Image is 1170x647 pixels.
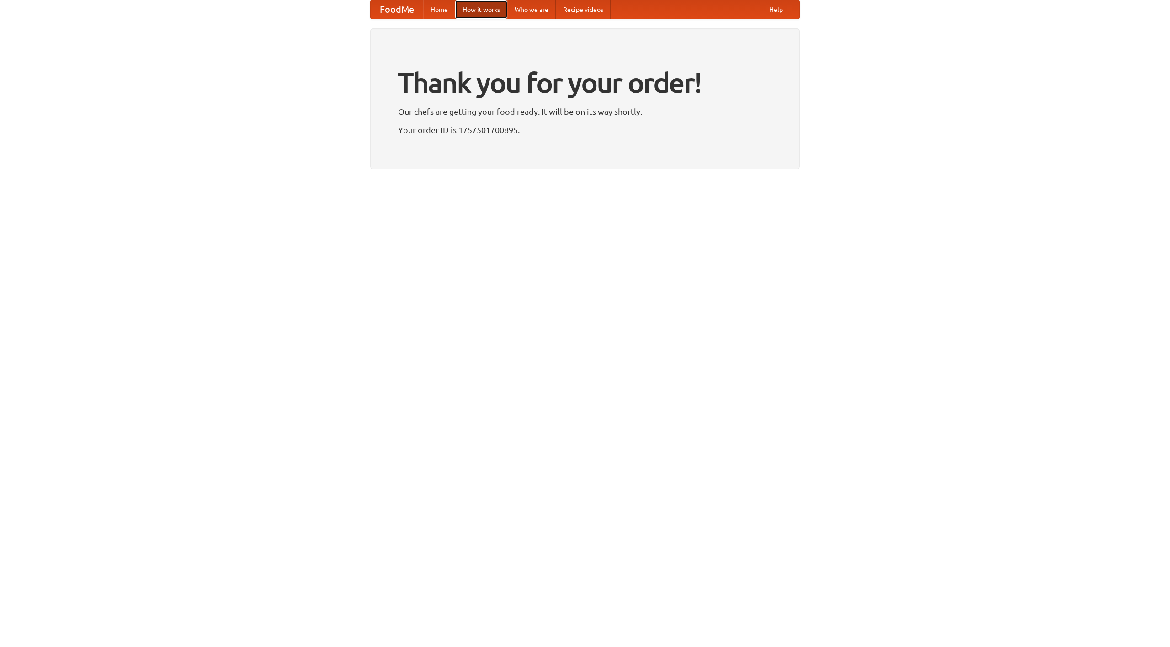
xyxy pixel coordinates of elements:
[398,123,772,137] p: Your order ID is 1757501700895.
[423,0,455,19] a: Home
[556,0,611,19] a: Recipe videos
[371,0,423,19] a: FoodMe
[507,0,556,19] a: Who we are
[398,61,772,105] h1: Thank you for your order!
[398,105,772,118] p: Our chefs are getting your food ready. It will be on its way shortly.
[762,0,790,19] a: Help
[455,0,507,19] a: How it works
